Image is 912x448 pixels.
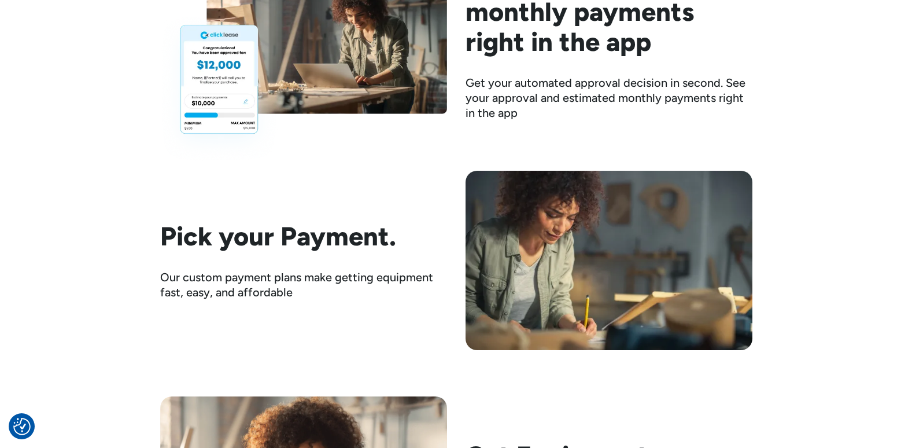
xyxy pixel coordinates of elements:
div: Get your automated approval decision in second. See your approval and estimated monthly payments ... [466,75,752,120]
button: Consent Preferences [13,418,31,435]
img: Woman holding a yellow pencil working at an art desk [466,171,752,350]
h2: Pick your Payment. [160,221,447,251]
div: Our custom payment plans make getting equipment fast, easy, and affordable [160,270,447,300]
img: Revisit consent button [13,418,31,435]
